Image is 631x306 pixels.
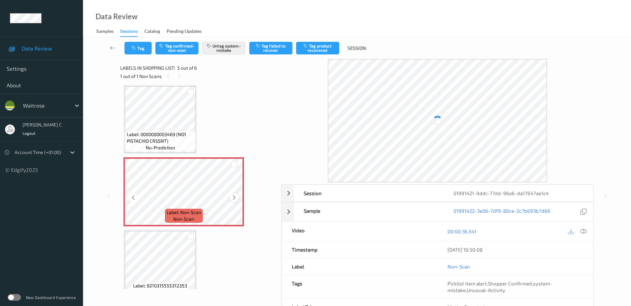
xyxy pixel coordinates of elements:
[447,280,552,293] span: , , ,
[447,280,487,286] span: Picklist item alert
[447,280,552,293] span: system-mistake
[447,246,583,253] div: [DATE] 10:50:08
[488,280,532,286] span: Shopper Confirmed
[443,185,593,201] div: 01991421-9ddc-77dd-96e6-da17647ae1c4
[453,207,550,216] a: 01991422-3e06-7df9-80ce-2c7b693b7d66
[282,275,437,298] div: Tags
[202,42,245,54] button: Untag system-mistake
[447,263,470,270] a: Non-Scan
[281,202,593,222] div: Sample01991422-3e06-7df9-80ce-2c7b693b7d66
[120,65,175,71] span: Labels in shopping list:
[96,13,137,20] div: Data Review
[294,202,443,221] div: Sample
[282,258,437,275] div: Label
[249,42,292,54] button: Tag failed to recover
[120,72,276,80] div: 1 out of 1 Non Scans
[282,222,437,241] div: Video
[155,42,198,54] button: Tag confirmed-non-scan
[144,28,160,36] div: Catalog
[294,185,443,201] div: Session
[146,144,175,151] span: no-prediction
[173,216,194,222] span: non-scan
[177,65,197,71] span: 5 out of 6
[96,27,120,36] a: Samples
[348,45,367,51] span: Session:
[120,28,138,37] div: Sessions
[96,28,114,36] div: Samples
[281,185,593,202] div: Session01991421-9ddc-77dd-96e6-da17647ae1c4
[146,289,175,296] span: no-prediction
[467,287,505,293] span: Unusual-Activity
[124,42,152,54] button: Tag
[447,228,476,235] a: 00:00:36.541
[167,28,201,36] div: Pending Updates
[282,241,437,258] div: Timestamp
[144,27,167,36] a: Catalog
[127,131,194,144] span: Label: 0000000003469 (NO1 PISTACHIO CRSSNT)
[296,42,339,54] button: Tag product recovered
[167,27,208,36] a: Pending Updates
[167,209,201,216] span: Label: Non-Scan
[133,282,187,289] span: Label: 9210315555312353
[120,27,144,37] a: Sessions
